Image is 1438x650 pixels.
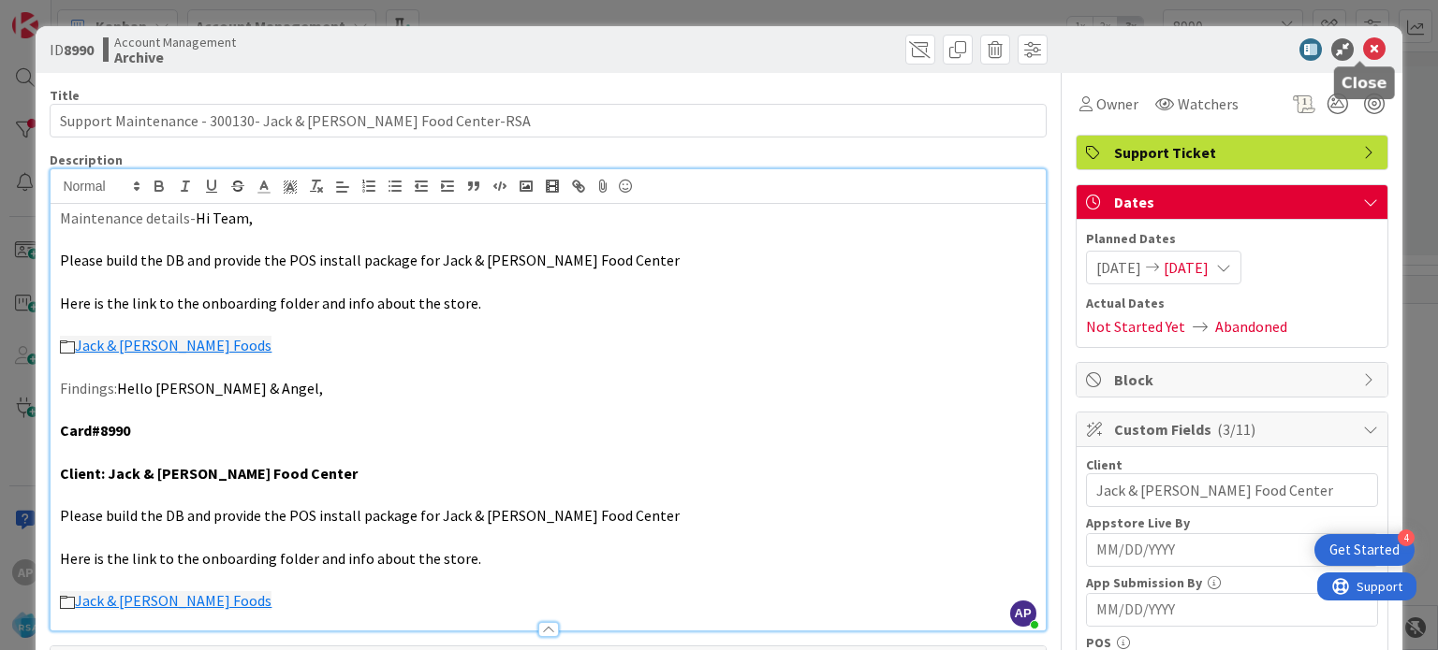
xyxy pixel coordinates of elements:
input: type card name here... [50,104,1046,137]
div: 4 [1398,529,1415,546]
div: Appstore Live By [1086,516,1378,529]
div: Get Started [1329,541,1400,559]
span: ID [50,38,94,61]
strong: Client: Jack & [PERSON_NAME] Food Center [60,464,358,483]
span: Support [39,3,85,25]
span: [DATE] [1096,256,1141,279]
label: Title [50,87,80,104]
span: Block [1114,368,1354,391]
span: Account Management [114,35,236,50]
label: Client [1086,456,1123,473]
p: Maintenance details- [60,208,1035,229]
b: 8990 [64,40,94,59]
span: Support Ticket [1114,141,1354,164]
b: Archive [114,50,236,65]
span: Hi Team, [196,209,253,227]
img: folder_16x16.png [60,595,75,610]
h5: Close [1342,74,1387,92]
span: Here is the link to the onboarding folder and info about the store. [60,294,481,312]
span: Watchers [1178,93,1239,115]
span: Dates [1114,191,1354,213]
strong: Card#8990 [60,421,130,440]
span: Abandoned [1215,315,1287,338]
span: Here is the link to the onboarding folder and info about the store. [60,549,481,568]
p: Findings: [60,378,1035,399]
img: folder_16x16.png [60,339,75,354]
a: Jack & [PERSON_NAME] Foods [60,591,271,610]
span: Owner [1096,93,1138,115]
span: Not Started Yet [1086,315,1185,338]
div: App Submission By [1086,576,1378,589]
span: [DATE] [1164,256,1209,279]
span: Actual Dates [1086,294,1378,313]
input: MM/DD/YYYY [1096,594,1368,626]
a: Jack & [PERSON_NAME] Foods [60,336,271,354]
span: Please build the DB and provide the POS install package for Jack & [PERSON_NAME] Food Center [60,251,680,269]
span: Custom Fields [1114,418,1354,441]
span: Hello [PERSON_NAME] & Angel, [117,379,323,397]
span: ( 3/11 ) [1217,420,1255,439]
div: POS [1086,636,1378,649]
input: MM/DD/YYYY [1096,534,1368,566]
span: Description [50,152,123,168]
div: Open Get Started checklist, remaining modules: 4 [1314,534,1415,566]
span: Please build the DB and provide the POS install package for Jack & [PERSON_NAME] Food Center [60,506,680,525]
span: AP [1010,600,1036,627]
span: Planned Dates [1086,229,1378,249]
